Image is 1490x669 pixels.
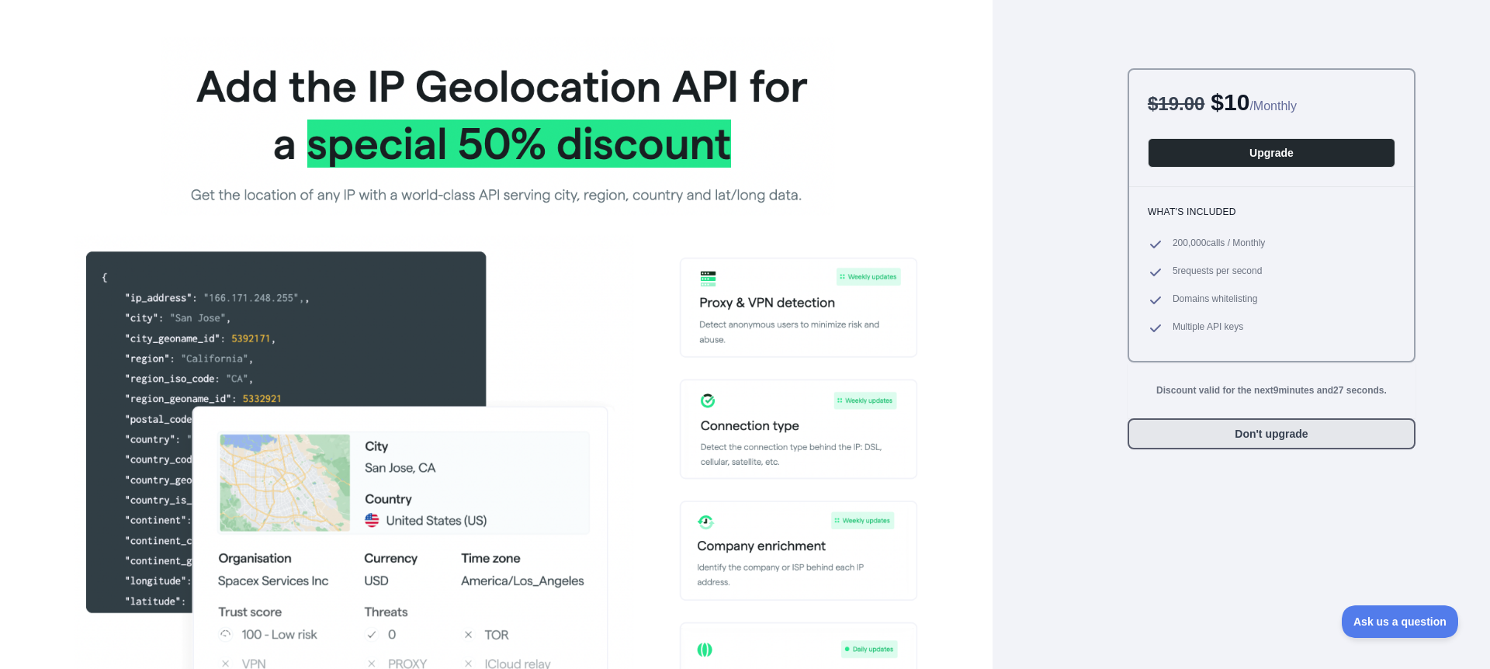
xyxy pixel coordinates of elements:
[1173,293,1257,308] span: Domains whitelisting
[1128,418,1415,449] button: Don't upgrade
[1148,93,1204,114] span: $ 19.00
[1173,237,1265,252] span: 200,000 calls / Monthly
[1342,605,1459,638] iframe: Toggle Customer Support
[1156,385,1387,396] strong: Discount valid for the next 9 minutes and 27 seconds.
[1211,89,1249,115] span: $ 10
[1173,321,1243,336] span: Multiple API keys
[1249,99,1296,113] span: / Monthly
[1148,138,1395,168] button: Upgrade
[1148,206,1395,218] h3: What's included
[1173,265,1262,280] span: 5 requests per second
